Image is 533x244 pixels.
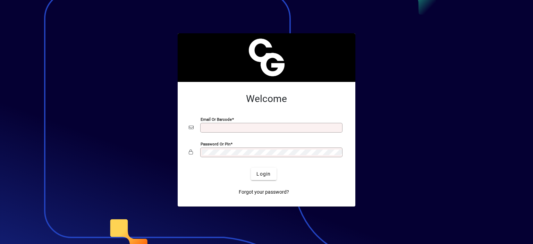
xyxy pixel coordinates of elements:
[201,142,230,146] mat-label: Password or Pin
[256,170,271,178] span: Login
[239,188,289,196] span: Forgot your password?
[201,117,232,122] mat-label: Email or Barcode
[251,168,276,180] button: Login
[189,93,344,105] h2: Welcome
[236,186,292,198] a: Forgot your password?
